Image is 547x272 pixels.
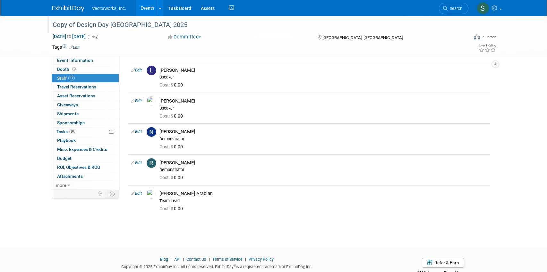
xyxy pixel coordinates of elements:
span: to [66,34,72,39]
div: [PERSON_NAME] [159,129,488,135]
img: N.jpg [147,127,156,137]
span: Sponsorships [57,120,85,125]
a: Event Information [52,56,119,65]
span: Budget [57,156,72,161]
td: Toggle Event Tabs [106,190,119,198]
span: ROI, Objectives & ROO [57,165,100,170]
div: [PERSON_NAME] Arabian [159,191,488,197]
span: 0.00 [159,144,185,149]
div: Demonstrator [159,136,488,142]
span: more [56,183,66,188]
td: Personalize Event Tab Strip [95,190,106,198]
img: R.jpg [147,158,156,168]
span: | [181,257,185,262]
button: Committed [166,34,204,40]
span: 0.00 [159,175,185,180]
div: Demonstrator [159,167,488,172]
span: Attachments [57,174,83,179]
a: Attachments [52,172,119,181]
span: | [207,257,211,262]
span: Cost: $ [159,113,174,119]
span: Giveaways [57,102,78,107]
span: Event Information [57,58,93,63]
span: Tasks [56,129,76,134]
span: [DATE] [DATE] [52,34,86,39]
a: Contact Us [186,257,206,262]
div: In-Person [481,35,496,39]
sup: ® [234,264,236,267]
span: Cost: $ [159,144,174,149]
span: Cost: $ [159,175,174,180]
div: Speaker [159,106,488,111]
span: Shipments [57,111,79,116]
a: more [52,181,119,190]
a: Sponsorships [52,119,119,127]
span: | [169,257,173,262]
td: Tags [52,44,80,50]
img: ExhibitDay [52,5,84,12]
span: Cost: $ [159,206,174,211]
a: Edit [131,129,142,134]
span: Staff [57,76,75,81]
a: Budget [52,154,119,163]
span: 0.00 [159,82,185,87]
span: Asset Reservations [57,93,95,98]
span: 11 [68,76,75,80]
span: 0.00 [159,113,185,119]
div: Copyright © 2025 ExhibitDay, Inc. All rights reserved. ExhibitDay is a registered trademark of Ex... [52,262,382,270]
div: [PERSON_NAME] [159,98,488,104]
span: Search [448,6,462,11]
a: Shipments [52,110,119,118]
img: L.jpg [147,66,156,75]
div: [PERSON_NAME] [159,160,488,166]
a: API [174,257,180,262]
div: Event Format [431,33,497,43]
a: Privacy Policy [249,257,274,262]
a: ROI, Objectives & ROO [52,163,119,172]
a: Giveaways [52,101,119,109]
a: Search [439,3,468,14]
img: Sarah Angley [477,2,489,14]
span: 0.00 [159,206,185,211]
div: Team Lead [159,198,488,203]
span: Vectorworks, Inc. [92,6,126,11]
a: Terms of Service [212,257,243,262]
span: 0% [69,129,76,134]
span: Cost: $ [159,82,174,87]
a: Playbook [52,136,119,145]
a: Booth [52,65,119,74]
div: Speaker [159,75,488,80]
a: Staff11 [52,74,119,83]
span: Travel Reservations [57,84,96,89]
a: Travel Reservations [52,83,119,91]
a: Refer & Earn [422,258,464,268]
span: (1 day) [87,35,98,39]
div: Event Rating [479,44,496,47]
a: Tasks0% [52,128,119,136]
span: 0.00 [159,52,185,57]
div: [PERSON_NAME] [159,67,488,73]
span: Booth [57,67,77,72]
a: Edit [131,99,142,103]
a: Asset Reservations [52,92,119,100]
span: Misc. Expenses & Credits [57,147,107,152]
a: Misc. Expenses & Credits [52,145,119,154]
a: Edit [131,68,142,72]
a: Edit [131,161,142,165]
a: Edit [69,45,80,50]
a: Blog [160,257,168,262]
span: Booth not reserved yet [71,67,77,71]
span: Playbook [57,138,76,143]
a: Edit [131,191,142,196]
span: [GEOGRAPHIC_DATA], [GEOGRAPHIC_DATA] [322,35,403,40]
span: Cost: $ [159,52,174,57]
img: Format-Inperson.png [474,34,480,39]
span: | [244,257,248,262]
div: Copy of Design Day [GEOGRAPHIC_DATA] 2025 [50,19,459,31]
